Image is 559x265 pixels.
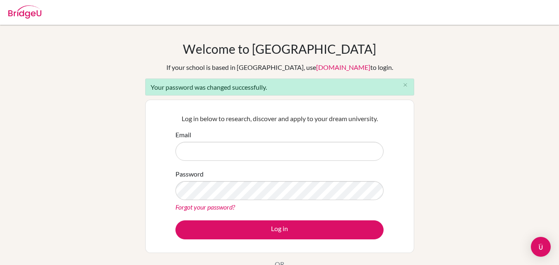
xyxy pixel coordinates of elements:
[145,79,414,95] div: Your password was changed successfully.
[402,82,408,88] i: close
[175,114,384,124] p: Log in below to research, discover and apply to your dream university.
[175,169,204,179] label: Password
[183,41,376,56] h1: Welcome to [GEOGRAPHIC_DATA]
[531,237,551,257] div: Open Intercom Messenger
[166,62,393,72] div: If your school is based in [GEOGRAPHIC_DATA], use to login.
[8,5,41,19] img: Bridge-U
[397,79,414,91] button: Close
[175,203,235,211] a: Forgot your password?
[316,63,370,71] a: [DOMAIN_NAME]
[175,130,191,140] label: Email
[175,220,384,239] button: Log in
